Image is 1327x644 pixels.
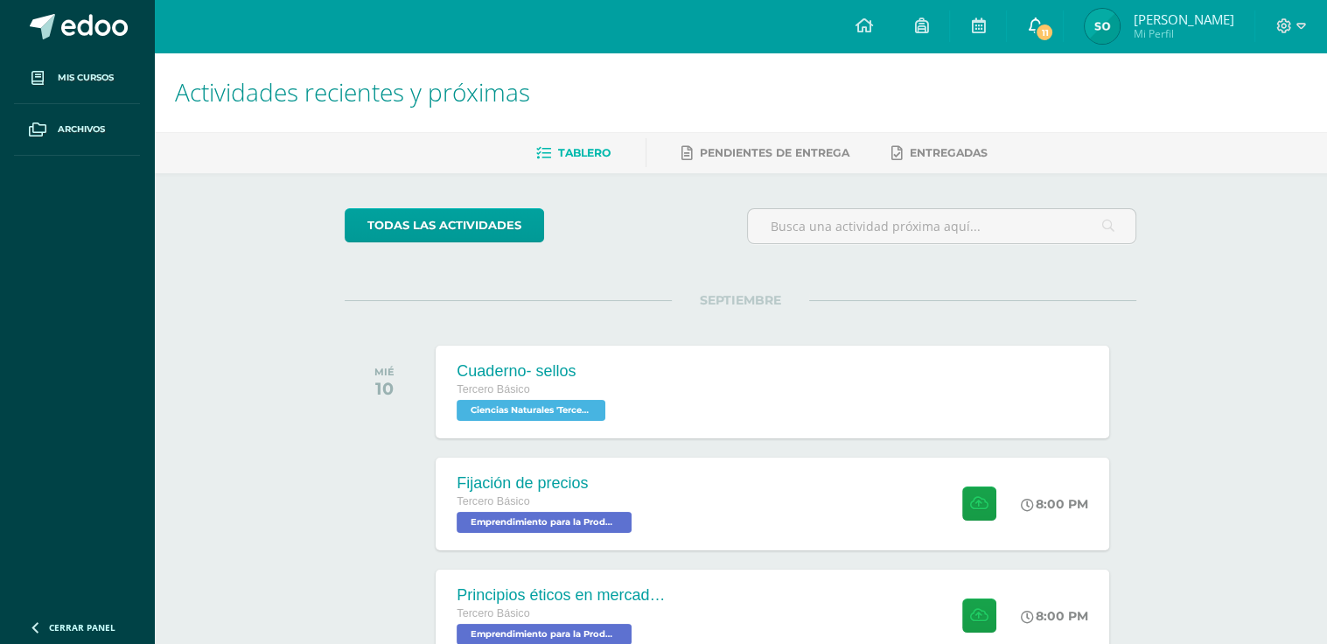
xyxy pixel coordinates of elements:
span: [PERSON_NAME] [1133,10,1233,28]
div: 8:00 PM [1021,496,1088,512]
input: Busca una actividad próxima aquí... [748,209,1135,243]
a: Archivos [14,104,140,156]
div: MIÉ [374,366,395,378]
span: Emprendimiento para la Productividad 'Tercero Básico A' [457,512,632,533]
span: Tercero Básico [457,383,529,395]
span: 11 [1035,23,1054,42]
a: Mis cursos [14,52,140,104]
div: Fijación de precios [457,474,636,493]
a: Pendientes de entrega [681,139,849,167]
img: 72f0db89c5165cad47be3a155839c5b5.png [1085,9,1120,44]
a: todas las Actividades [345,208,544,242]
div: Principios éticos en mercadotecnia y publicidad [457,586,667,605]
a: Tablero [536,139,611,167]
span: Mi Perfil [1133,26,1233,41]
span: Cerrar panel [49,621,115,633]
span: Tercero Básico [457,607,529,619]
span: Tablero [558,146,611,159]
div: Cuaderno- sellos [457,362,610,381]
span: Ciencias Naturales 'Tercero Básico A' [457,400,605,421]
span: SEPTIEMBRE [672,292,809,308]
div: 8:00 PM [1021,608,1088,624]
span: Archivos [58,122,105,136]
span: Mis cursos [58,71,114,85]
div: 10 [374,378,395,399]
a: Entregadas [891,139,988,167]
span: Entregadas [910,146,988,159]
span: Tercero Básico [457,495,529,507]
span: Actividades recientes y próximas [175,75,530,108]
span: Pendientes de entrega [700,146,849,159]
